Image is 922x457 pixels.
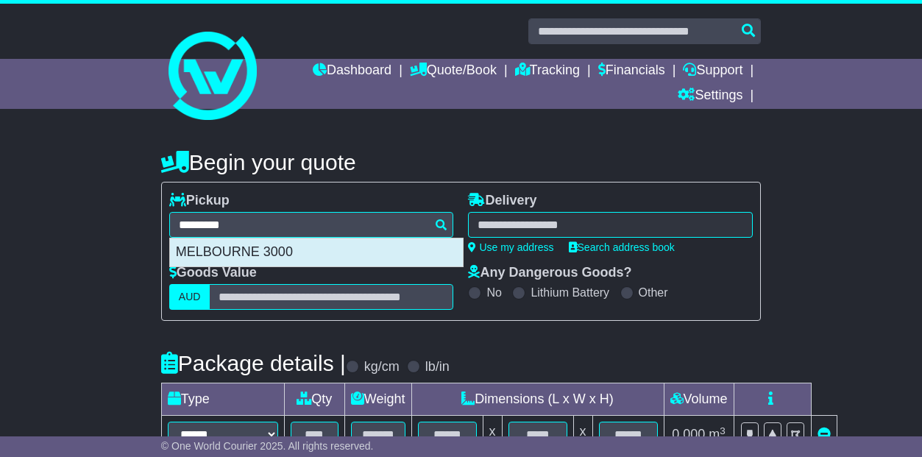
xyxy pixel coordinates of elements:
label: Delivery [468,193,536,209]
div: MELBOURNE 3000 [170,238,463,266]
label: Any Dangerous Goods? [468,265,631,281]
h4: Package details | [161,351,346,375]
a: Search address book [569,241,675,253]
td: Weight [344,383,411,416]
label: AUD [169,284,210,310]
a: Settings [678,84,742,109]
span: 0.000 [672,427,705,442]
label: kg/cm [364,359,400,375]
td: Type [161,383,284,416]
a: Remove this item [818,427,831,442]
label: lb/in [425,359,450,375]
a: Financials [598,59,665,84]
label: Goods Value [169,265,257,281]
h4: Begin your quote [161,150,761,174]
a: Use my address [468,241,553,253]
label: No [486,286,501,300]
a: Tracking [515,59,580,84]
span: m [709,427,726,442]
td: Qty [284,383,344,416]
a: Support [683,59,742,84]
a: Dashboard [313,59,391,84]
label: Pickup [169,193,230,209]
sup: 3 [720,425,726,436]
label: Other [639,286,668,300]
td: x [483,416,502,454]
label: Lithium Battery [531,286,609,300]
span: © One World Courier 2025. All rights reserved. [161,440,374,452]
td: Volume [664,383,734,416]
td: x [573,416,592,454]
td: Dimensions (L x W x H) [411,383,664,416]
typeahead: Please provide city [169,212,454,238]
a: Quote/Book [410,59,497,84]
